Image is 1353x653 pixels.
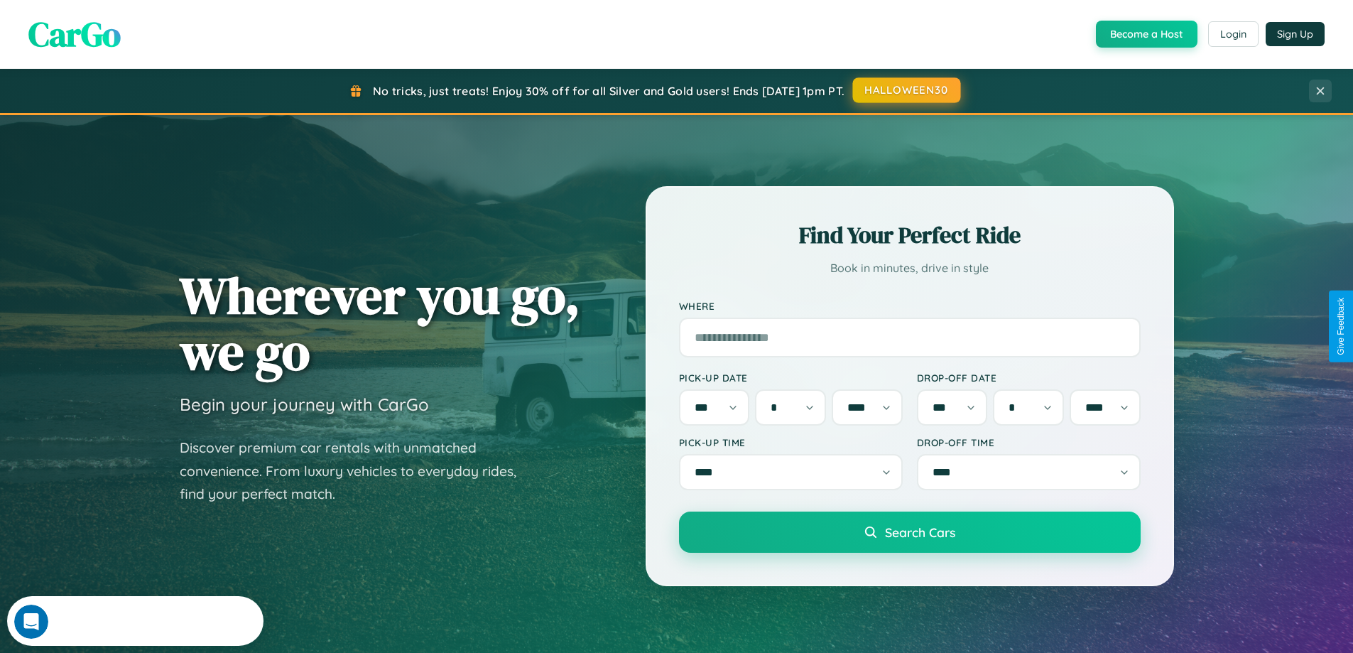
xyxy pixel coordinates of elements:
[180,436,535,506] p: Discover premium car rentals with unmatched convenience. From luxury vehicles to everyday rides, ...
[1336,298,1346,355] div: Give Feedback
[1266,22,1325,46] button: Sign Up
[853,77,961,103] button: HALLOWEEN30
[885,524,955,540] span: Search Cars
[180,394,429,415] h3: Begin your journey with CarGo
[679,300,1141,312] label: Where
[679,436,903,448] label: Pick-up Time
[1208,21,1259,47] button: Login
[679,258,1141,279] p: Book in minutes, drive in style
[679,512,1141,553] button: Search Cars
[679,220,1141,251] h2: Find Your Perfect Ride
[28,11,121,58] span: CarGo
[180,267,580,379] h1: Wherever you go, we go
[917,436,1141,448] label: Drop-off Time
[14,605,48,639] iframe: Intercom live chat
[917,372,1141,384] label: Drop-off Date
[679,372,903,384] label: Pick-up Date
[373,84,844,98] span: No tricks, just treats! Enjoy 30% off for all Silver and Gold users! Ends [DATE] 1pm PT.
[1096,21,1197,48] button: Become a Host
[7,596,263,646] iframe: Intercom live chat discovery launcher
